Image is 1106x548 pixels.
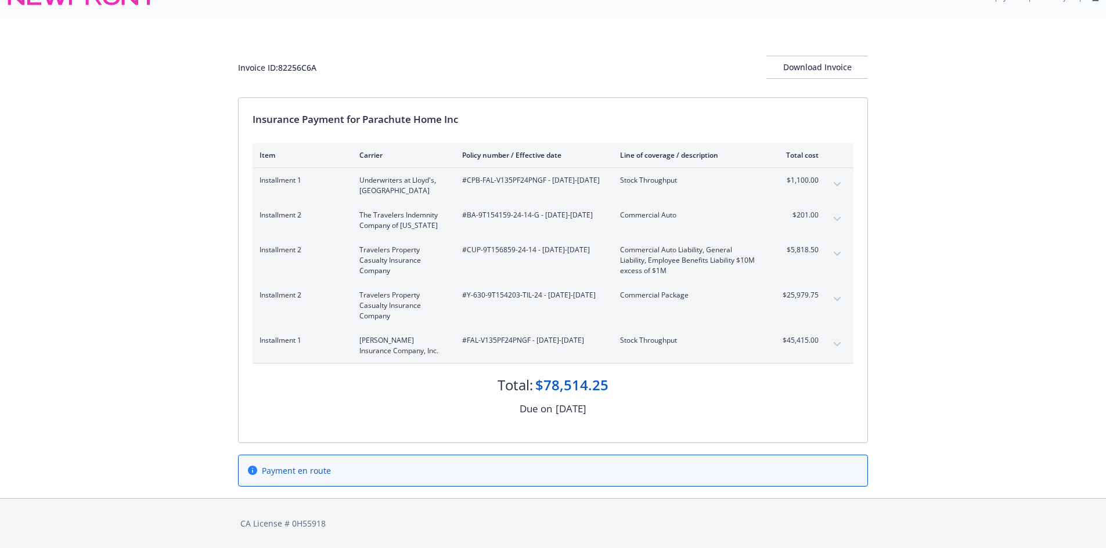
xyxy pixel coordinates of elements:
[260,210,341,220] span: Installment 2
[359,245,444,276] span: Travelers Property Casualty Insurance Company
[620,290,756,300] span: Commercial Package
[462,335,601,346] span: #FAL-V135PF24PNGF - [DATE]-[DATE]
[828,290,846,309] button: expand content
[498,375,533,395] div: Total:
[240,517,866,529] div: CA License # 0H55918
[462,175,601,186] span: #CPB-FAL-V135PF24PNGF - [DATE]-[DATE]
[260,175,341,186] span: Installment 1
[828,245,846,263] button: expand content
[260,335,341,346] span: Installment 1
[359,210,444,231] span: The Travelers Indemnity Company of [US_STATE]
[359,175,444,196] span: Underwriters at Lloyd's, [GEOGRAPHIC_DATA]
[359,335,444,356] span: [PERSON_NAME] Insurance Company, Inc.
[260,150,341,160] div: Item
[620,210,756,220] span: Commercial Auto
[262,464,331,477] span: Payment en route
[620,245,756,276] span: Commercial Auto Liability, General Liability, Employee Benefits Liability $10M excess of $1M
[253,203,853,238] div: Installment 2The Travelers Indemnity Company of [US_STATE]#BA-9T154159-24-14-G - [DATE]-[DATE]Com...
[462,290,601,300] span: #Y-630-9T154203-TIL-24 - [DATE]-[DATE]
[828,335,846,354] button: expand content
[766,56,868,78] div: Download Invoice
[620,175,756,186] span: Stock Throughput
[620,335,756,346] span: Stock Throughput
[253,283,853,328] div: Installment 2Travelers Property Casualty Insurance Company#Y-630-9T154203-TIL-24 - [DATE]-[DATE]C...
[260,245,341,255] span: Installment 2
[462,210,601,220] span: #BA-9T154159-24-14-G - [DATE]-[DATE]
[520,401,552,416] div: Due on
[238,61,316,74] div: Invoice ID: 82256C6A
[462,150,601,160] div: Policy number / Effective date
[766,56,868,79] button: Download Invoice
[253,328,853,363] div: Installment 1[PERSON_NAME] Insurance Company, Inc.#FAL-V135PF24PNGF - [DATE]-[DATE]Stock Throughp...
[556,401,586,416] div: [DATE]
[359,290,444,321] span: Travelers Property Casualty Insurance Company
[253,112,853,127] div: Insurance Payment for Parachute Home Inc
[775,210,819,220] span: $201.00
[775,175,819,186] span: $1,100.00
[535,375,608,395] div: $78,514.25
[462,245,601,255] span: #CUP-9T156859-24-14 - [DATE]-[DATE]
[828,175,846,194] button: expand content
[828,210,846,228] button: expand content
[359,150,444,160] div: Carrier
[253,168,853,203] div: Installment 1Underwriters at Lloyd's, [GEOGRAPHIC_DATA]#CPB-FAL-V135PF24PNGF - [DATE]-[DATE]Stock...
[620,150,756,160] div: Line of coverage / description
[775,290,819,300] span: $25,979.75
[775,245,819,255] span: $5,818.50
[775,150,819,160] div: Total cost
[260,290,341,300] span: Installment 2
[775,335,819,346] span: $45,415.00
[253,238,853,283] div: Installment 2Travelers Property Casualty Insurance Company#CUP-9T156859-24-14 - [DATE]-[DATE]Comm...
